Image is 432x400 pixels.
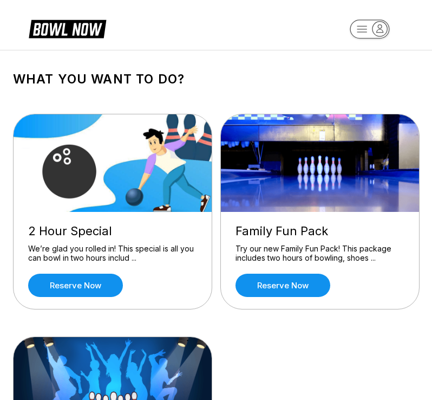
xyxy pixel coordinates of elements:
img: 2 Hour Special [14,114,213,212]
div: We’re glad you rolled in! This special is all you can bowl in two hours includ ... [28,244,197,263]
div: Try our new Family Fun Pack! This package includes two hours of bowling, shoes ... [235,244,404,263]
a: Reserve now [28,274,123,297]
img: Family Fun Pack [221,114,420,212]
div: Family Fun Pack [235,224,404,238]
div: 2 Hour Special [28,224,197,238]
a: Reserve now [235,274,330,297]
h1: What you want to do? [13,72,419,87]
